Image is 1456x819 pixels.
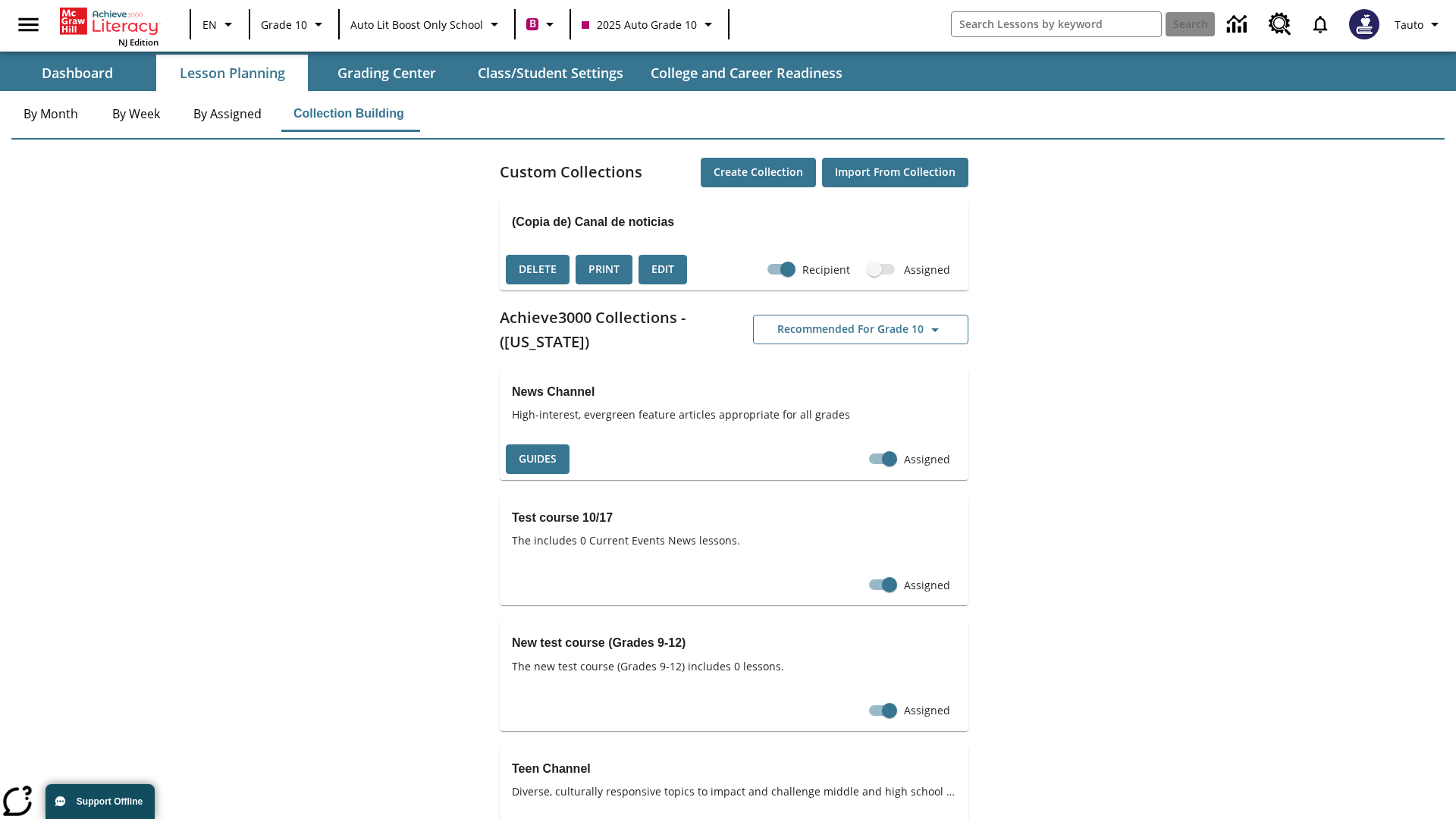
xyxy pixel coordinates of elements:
[952,12,1161,36] input: search field
[512,406,956,422] span: High-interest, evergreen feature articles appropriate for all grades
[904,451,950,467] span: Assigned
[98,96,174,132] button: By Week
[512,507,956,529] h3: Test course 10/17
[196,11,244,38] button: Language: EN, Select a language
[576,11,723,38] button: Class: 2025 Auto Grade 10, Select your class
[904,577,950,593] span: Assigned
[202,17,217,33] span: EN
[500,306,734,354] h2: Achieve3000 Collections - ([US_STATE])
[60,5,158,48] div: Home
[466,55,635,91] button: Class/Student Settings
[512,212,956,233] h3: (Copia de) Canal de noticias
[512,381,956,403] h3: News Channel
[512,758,956,780] h3: Teen Channel
[512,632,956,654] h3: New test course (Grades 9-12)
[350,17,483,33] span: Auto Lit Boost only School
[822,158,968,187] button: Import from Collection
[904,262,950,278] span: Assigned
[311,55,463,91] button: Grading Center
[582,17,697,33] span: 2025 Auto Grade 10
[344,11,510,38] button: School: Auto Lit Boost only School, Select your school
[802,262,850,278] span: Recipient
[512,783,956,799] span: Diverse, culturally responsive topics to impact and challenge middle and high school students
[2,55,153,91] button: Dashboard
[639,255,687,284] button: Edit
[753,315,968,344] button: Recommended for Grade 10
[118,36,158,48] span: NJ Edition
[639,55,855,91] button: College and Career Readiness
[701,158,816,187] button: Create Collection
[77,796,143,807] span: Support Offline
[45,784,155,819] button: Support Offline
[281,96,416,132] button: Collection Building
[1395,17,1423,33] span: Tauto
[506,255,570,284] button: Delete
[1349,9,1379,39] img: Avatar
[904,702,950,718] span: Assigned
[512,532,956,548] span: The includes 0 Current Events News lessons.
[11,96,90,132] button: By Month
[1389,11,1450,38] button: Profile/Settings
[512,658,956,674] span: The new test course (Grades 9-12) includes 0 lessons.
[529,14,536,33] span: B
[576,255,632,284] button: Print, will open in a new window
[156,55,308,91] button: Lesson Planning
[520,11,565,38] button: Boost Class color is violet red. Change class color
[1218,4,1260,45] a: Data Center
[1260,4,1301,45] a: Resource Center, Will open in new tab
[1340,5,1389,44] button: Select a new avatar
[6,2,51,47] button: Open side menu
[500,160,642,184] h2: Custom Collections
[255,11,334,38] button: Grade: Grade 10, Select a grade
[261,17,307,33] span: Grade 10
[181,96,274,132] button: By Assigned
[1301,5,1340,44] a: Notifications
[60,6,158,36] a: Home
[506,444,570,474] button: Guides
